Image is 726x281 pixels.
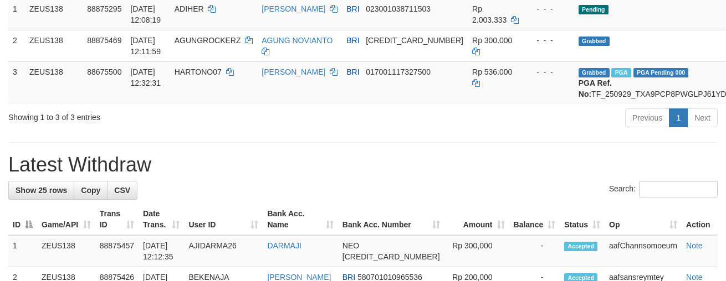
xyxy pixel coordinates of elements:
[625,108,669,127] a: Previous
[8,30,25,61] td: 2
[74,181,108,200] a: Copy
[509,235,560,267] td: -
[8,61,25,104] td: 3
[346,67,359,76] span: BRI
[472,4,507,24] span: Rp 2.003.333
[472,67,512,76] span: Rp 536.000
[184,204,263,235] th: User ID: activate to sort column ascending
[472,36,512,45] span: Rp 300.000
[366,36,463,45] span: Copy 629401015935530 to clipboard
[8,181,74,200] a: Show 25 rows
[579,68,610,77] span: Grabbed
[560,204,605,235] th: Status: activate to sort column ascending
[87,67,121,76] span: 88675500
[639,181,718,197] input: Search:
[25,61,83,104] td: ZEUS138
[444,204,509,235] th: Amount: activate to sort column ascending
[267,241,301,250] a: DARMAJI
[605,235,682,267] td: aafChannsomoeurn
[130,4,161,24] span: [DATE] 12:08:19
[682,204,718,235] th: Action
[338,204,444,235] th: Bank Acc. Number: activate to sort column ascending
[633,68,689,77] span: PGA Pending
[262,36,333,45] a: AGUNG NOVIANTO
[37,235,95,267] td: ZEUS138
[579,79,612,98] b: PGA Ref. No:
[528,66,570,77] div: - - -
[262,67,325,76] a: [PERSON_NAME]
[114,186,130,195] span: CSV
[342,241,359,250] span: NEO
[342,252,440,261] span: Copy 5859459291049533 to clipboard
[346,36,359,45] span: BRI
[366,4,431,13] span: Copy 023001038711503 to clipboard
[579,37,610,46] span: Grabbed
[107,181,137,200] a: CSV
[366,67,431,76] span: Copy 017001117327500 to clipboard
[605,204,682,235] th: Op: activate to sort column ascending
[8,154,718,176] h1: Latest Withdraw
[8,204,37,235] th: ID: activate to sort column descending
[87,4,121,13] span: 88875295
[16,186,67,195] span: Show 25 rows
[528,3,570,14] div: - - -
[8,107,294,123] div: Showing 1 to 3 of 3 entries
[184,235,263,267] td: AJIDARMA26
[686,241,703,250] a: Note
[87,36,121,45] span: 88875469
[564,242,597,251] span: Accepted
[444,235,509,267] td: Rp 300,000
[669,108,688,127] a: 1
[263,204,338,235] th: Bank Acc. Name: activate to sort column ascending
[8,235,37,267] td: 1
[528,35,570,46] div: - - -
[25,30,83,61] td: ZEUS138
[687,108,718,127] a: Next
[81,186,100,195] span: Copy
[262,4,325,13] a: [PERSON_NAME]
[609,181,718,197] label: Search:
[130,36,161,56] span: [DATE] 12:11:59
[139,204,184,235] th: Date Trans.: activate to sort column ascending
[611,68,631,77] span: Marked by aaftrukkakada
[175,36,241,45] span: AGUNGROCKERZ
[509,204,560,235] th: Balance: activate to sort column ascending
[175,4,204,13] span: ADIHER
[139,235,184,267] td: [DATE] 12:12:35
[579,5,609,14] span: Pending
[346,4,359,13] span: BRI
[130,67,161,87] span: [DATE] 12:32:31
[37,204,95,235] th: Game/API: activate to sort column ascending
[95,204,139,235] th: Trans ID: activate to sort column ascending
[175,67,222,76] span: HARTONO07
[95,235,139,267] td: 88875457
